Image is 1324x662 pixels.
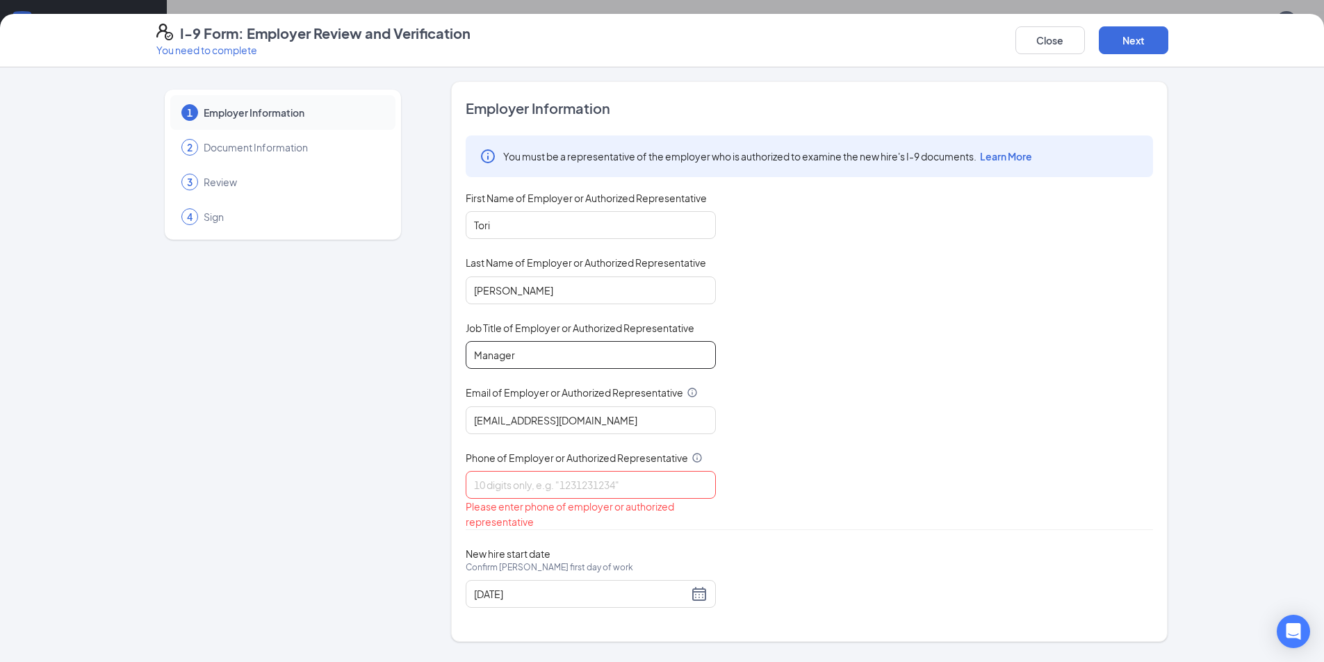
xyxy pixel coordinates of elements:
[187,210,193,224] span: 4
[466,211,716,239] input: Enter your first name
[687,387,698,398] svg: Info
[1015,26,1085,54] button: Close
[187,175,193,189] span: 3
[480,148,496,165] svg: Info
[187,140,193,154] span: 2
[466,499,716,529] div: Please enter phone of employer or authorized representative
[466,191,707,205] span: First Name of Employer or Authorized Representative
[503,149,1032,163] span: You must be a representative of the employer who is authorized to examine the new hire's I-9 docu...
[466,406,716,434] input: Enter your email address
[204,210,382,224] span: Sign
[204,106,382,119] span: Employer Information
[466,471,716,499] input: 10 digits only, e.g. "1231231234"
[466,547,633,588] span: New hire start date
[187,106,193,119] span: 1
[474,586,688,602] input: 08/26/2025
[156,24,173,40] svg: FormI9EVerifyIcon
[156,43,471,57] p: You need to complete
[466,99,1153,118] span: Employer Information
[980,150,1032,163] span: Learn More
[466,386,683,399] span: Email of Employer or Authorized Representative
[466,341,716,369] input: Enter job title
[204,175,382,189] span: Review
[204,140,382,154] span: Document Information
[466,276,716,304] input: Enter your last name
[692,452,703,463] svg: Info
[1099,26,1168,54] button: Next
[180,24,471,43] h4: I-9 Form: Employer Review and Verification
[466,561,633,574] span: Confirm [PERSON_NAME] first day of work
[466,451,688,465] span: Phone of Employer or Authorized Representative
[466,321,694,335] span: Job Title of Employer or Authorized Representative
[1277,615,1310,648] div: Open Intercom Messenger
[466,256,706,270] span: Last Name of Employer or Authorized Representative
[976,150,1032,163] a: Learn More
